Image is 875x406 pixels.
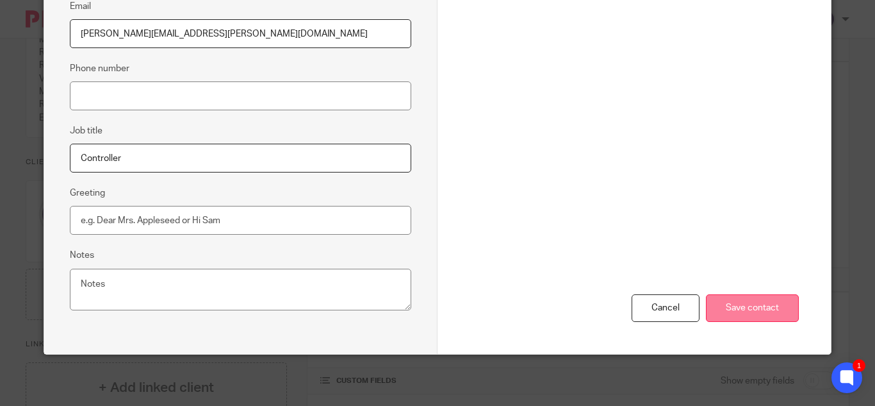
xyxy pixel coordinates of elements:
input: Save contact [706,294,799,322]
label: Notes [70,249,94,262]
div: 1 [853,359,865,372]
label: Greeting [70,187,105,199]
label: Job title [70,124,102,137]
label: Phone number [70,62,129,75]
div: Cancel [632,294,699,322]
input: e.g. Dear Mrs. Appleseed or Hi Sam [70,206,411,235]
